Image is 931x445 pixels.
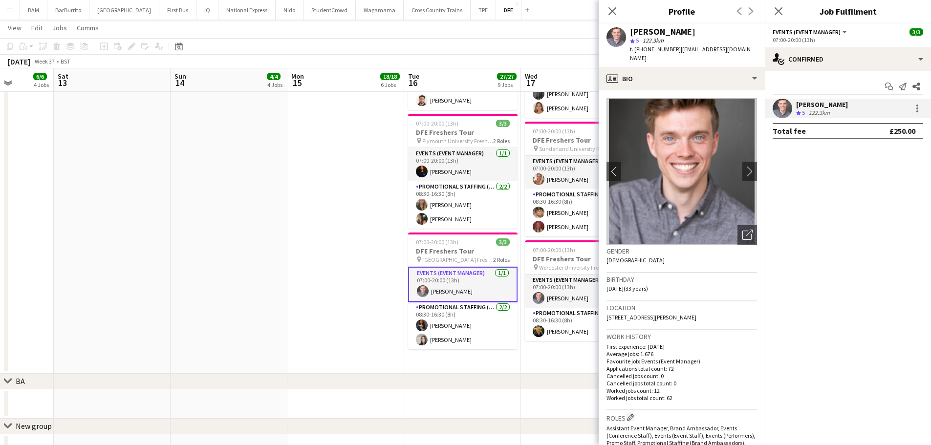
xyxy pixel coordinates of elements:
app-card-role: Events (Event Manager)1/107:00-20:00 (13h)[PERSON_NAME] [525,156,634,189]
span: Edit [31,23,43,32]
app-job-card: 07:00-20:00 (13h)2/2DFE Freshers Tour Worcester University Freshers Fair2 RolesEvents (Event Mana... [525,240,634,341]
span: View [8,23,22,32]
span: Wed [525,72,538,81]
p: Cancelled jobs count: 0 [606,372,757,380]
span: [DATE] (33 years) [606,285,648,292]
h3: Birthday [606,275,757,284]
h3: Job Fulfilment [765,5,931,18]
button: National Express [218,0,276,20]
div: [PERSON_NAME] [630,27,695,36]
h3: Location [606,303,757,312]
h3: DFE Freshers Tour [525,136,634,145]
h3: DFE Freshers Tour [408,128,518,137]
h3: Work history [606,332,757,341]
button: BAM [20,0,47,20]
h3: Gender [606,247,757,255]
div: Bio [599,67,765,90]
span: Worcester University Freshers Fair [539,264,610,271]
h3: Roles [606,412,757,423]
app-card-role: Promotional Staffing (Brand Ambassadors)2/208:30-16:30 (8h)[PERSON_NAME][PERSON_NAME] [525,189,634,236]
span: [STREET_ADDRESS][PERSON_NAME] [606,314,696,321]
span: 5 [802,109,805,116]
div: BST [61,58,70,65]
div: Total fee [773,126,806,136]
span: Sun [174,72,186,81]
span: 3/3 [909,28,923,36]
div: 4 Jobs [34,81,49,88]
span: Mon [291,72,304,81]
span: [GEOGRAPHIC_DATA] Freshers Fair [422,256,493,263]
span: Week 37 [32,58,57,65]
app-card-role: Promotional Staffing (Brand Ambassadors)2/208:30-16:30 (8h)[PERSON_NAME][PERSON_NAME] [408,302,518,349]
span: 6/6 [33,73,47,80]
button: TPE [471,0,496,20]
button: Nido [276,0,303,20]
button: IQ [196,0,218,20]
span: 13 [56,77,68,88]
div: 9 Jobs [498,81,516,88]
app-card-role: Promotional Staffing (Brand Ambassadors)2/208:30-16:30 (8h)[PERSON_NAME][PERSON_NAME] [408,181,518,229]
app-job-card: 07:00-20:00 (13h)3/3DFE Freshers Tour Plymouth University Freshers Fair2 RolesEvents (Event Manag... [408,114,518,229]
span: Jobs [52,23,67,32]
span: 122.3km [641,37,666,44]
div: [PERSON_NAME] [796,100,848,109]
span: 5 [636,37,639,44]
button: Wagamama [356,0,404,20]
p: First experience: [DATE] [606,343,757,350]
a: Comms [73,21,103,34]
div: New group [16,421,52,431]
a: Jobs [48,21,71,34]
h3: DFE Freshers Tour [408,247,518,255]
div: 6 Jobs [381,81,399,88]
span: 15 [290,77,304,88]
span: [DEMOGRAPHIC_DATA] [606,256,665,264]
div: 122.3km [807,109,832,117]
div: £250.00 [889,126,915,136]
span: | [EMAIL_ADDRESS][DOMAIN_NAME] [630,45,754,62]
button: StudentCrowd [303,0,356,20]
a: Edit [27,21,46,34]
span: Comms [77,23,99,32]
div: 4 Jobs [267,81,282,88]
span: 07:00-20:00 (13h) [416,238,458,246]
span: 2 Roles [493,256,510,263]
p: Cancelled jobs total count: 0 [606,380,757,387]
span: 4/4 [267,73,281,80]
div: Confirmed [765,47,931,71]
span: 07:00-20:00 (13h) [533,127,575,135]
span: t. [PHONE_NUMBER] [630,45,681,53]
div: [DATE] [8,57,30,66]
span: Sat [58,72,68,81]
app-card-role: Promotional Staffing (Brand Ambassadors)2/208:30-16:30 (8h)[PERSON_NAME][PERSON_NAME] [525,70,634,118]
span: 07:00-20:00 (13h) [533,246,575,254]
p: Favourite job: Events (Event Manager) [606,358,757,365]
div: BA [16,376,25,386]
app-job-card: 07:00-20:00 (13h)3/3DFE Freshers Tour Sunderland University Freshers Fair2 RolesEvents (Event Man... [525,122,634,236]
h3: DFE Freshers Tour [525,254,634,263]
span: 14 [173,77,186,88]
p: Applications total count: 72 [606,365,757,372]
h3: Profile [599,5,765,18]
span: Tue [408,72,419,81]
p: Average jobs: 1.676 [606,350,757,358]
span: Plymouth University Freshers Fair [422,137,493,145]
span: 16 [407,77,419,88]
span: 17 [523,77,538,88]
span: 3/3 [496,238,510,246]
div: 07:00-20:00 (13h) [773,36,923,43]
p: Worked jobs total count: 62 [606,394,757,402]
button: [GEOGRAPHIC_DATA] [89,0,159,20]
app-job-card: 07:00-20:00 (13h)3/3DFE Freshers Tour [GEOGRAPHIC_DATA] Freshers Fair2 RolesEvents (Event Manager... [408,233,518,349]
span: 2 Roles [493,137,510,145]
button: First Bus [159,0,196,20]
span: Events (Event Manager) [773,28,841,36]
span: 27/27 [497,73,517,80]
img: Crew avatar or photo [606,98,757,245]
app-card-role: Events (Event Manager)1/107:00-20:00 (13h)[PERSON_NAME] [408,267,518,302]
app-card-role: Events (Event Manager)1/107:00-20:00 (13h)[PERSON_NAME] [408,148,518,181]
button: BarBurrito [47,0,89,20]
